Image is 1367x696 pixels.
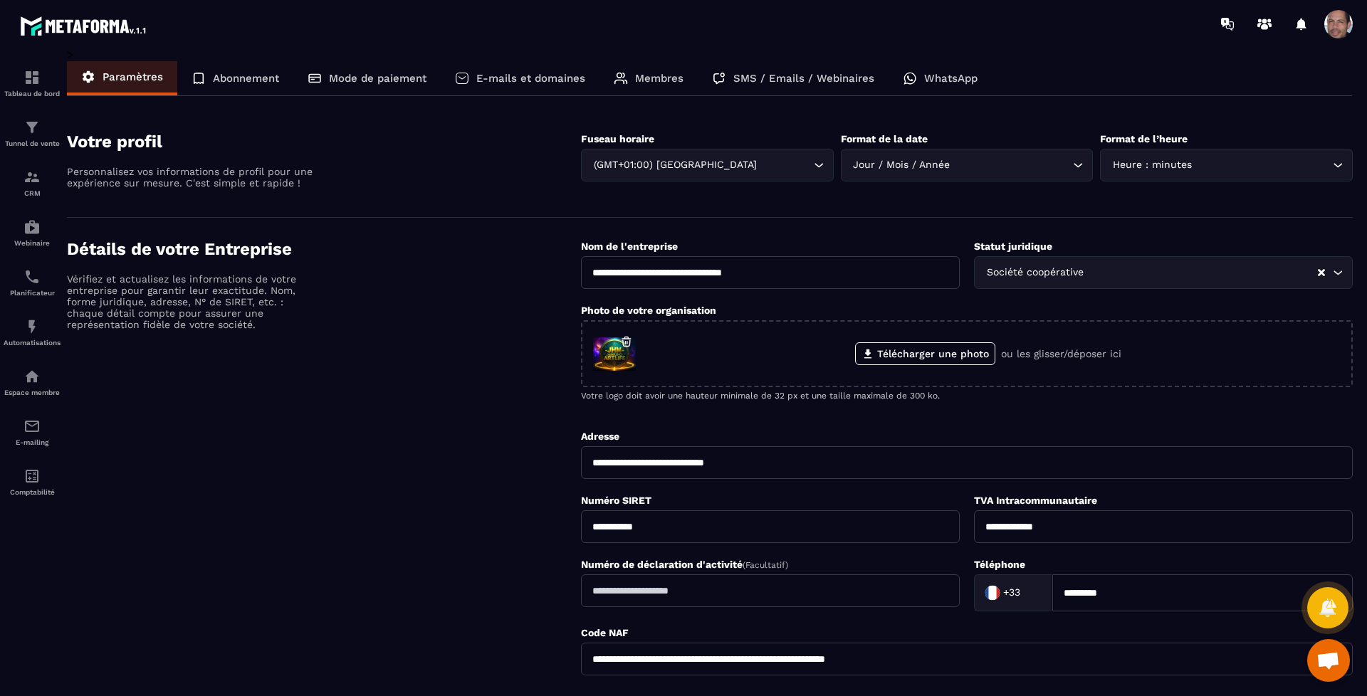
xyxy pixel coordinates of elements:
[103,70,163,83] p: Paramètres
[590,157,760,173] span: (GMT+01:00) [GEOGRAPHIC_DATA]
[581,133,654,144] label: Fuseau horaire
[1109,157,1195,173] span: Heure : minutes
[4,457,61,507] a: accountantaccountantComptabilité
[4,158,61,208] a: formationformationCRM
[974,559,1025,570] label: Téléphone
[983,265,1086,280] span: Société coopérative
[476,72,585,85] p: E-mails et domaines
[20,13,148,38] img: logo
[4,258,61,307] a: schedulerschedulerPlanificateur
[4,307,61,357] a: automationsautomationsAutomatisations
[1001,348,1121,359] p: ou les glisser/déposer ici
[4,139,61,147] p: Tunnel de vente
[23,268,41,285] img: scheduler
[635,72,683,85] p: Membres
[581,241,678,252] label: Nom de l'entreprise
[23,119,41,136] img: formation
[841,133,928,144] label: Format de la date
[4,90,61,97] p: Tableau de bord
[1003,586,1020,600] span: +33
[760,157,810,173] input: Search for option
[850,157,953,173] span: Jour / Mois / Année
[953,157,1070,173] input: Search for option
[974,241,1052,252] label: Statut juridique
[4,58,61,108] a: formationformationTableau de bord
[4,208,61,258] a: automationsautomationsWebinaire
[213,72,279,85] p: Abonnement
[1100,149,1353,181] div: Search for option
[4,339,61,347] p: Automatisations
[4,389,61,396] p: Espace membre
[23,218,41,236] img: automations
[924,72,978,85] p: WhatsApp
[67,239,581,259] h4: Détails de votre Entreprise
[581,431,619,442] label: Adresse
[4,289,61,297] p: Planificateur
[978,579,1007,607] img: Country Flag
[1318,268,1325,278] button: Clear Selected
[1100,133,1188,144] label: Format de l’heure
[4,239,61,247] p: Webinaire
[4,438,61,446] p: E-mailing
[4,407,61,457] a: emailemailE-mailing
[581,559,788,570] label: Numéro de déclaration d'activité
[23,169,41,186] img: formation
[23,368,41,385] img: automations
[974,256,1353,289] div: Search for option
[67,273,316,330] p: Vérifiez et actualisez les informations de votre entreprise pour garantir leur exactitude. Nom, f...
[581,305,716,316] label: Photo de votre organisation
[1023,582,1037,603] input: Search for option
[4,357,61,407] a: automationsautomationsEspace membre
[1307,639,1350,682] a: Ouvrir le chat
[1195,157,1329,173] input: Search for option
[855,342,995,365] label: Télécharger une photo
[733,72,874,85] p: SMS / Emails / Webinaires
[329,72,426,85] p: Mode de paiement
[1086,265,1316,280] input: Search for option
[841,149,1094,181] div: Search for option
[581,391,1353,401] p: Votre logo doit avoir une hauteur minimale de 32 px et une taille maximale de 300 ko.
[67,132,581,152] h4: Votre profil
[23,468,41,485] img: accountant
[23,418,41,435] img: email
[974,495,1097,506] label: TVA Intracommunautaire
[743,560,788,570] span: (Facultatif)
[974,574,1052,611] div: Search for option
[23,318,41,335] img: automations
[581,627,629,638] label: Code NAF
[581,149,834,181] div: Search for option
[23,69,41,86] img: formation
[67,166,316,189] p: Personnalisez vos informations de profil pour une expérience sur mesure. C'est simple et rapide !
[4,189,61,197] p: CRM
[4,488,61,496] p: Comptabilité
[581,495,651,506] label: Numéro SIRET
[4,108,61,158] a: formationformationTunnel de vente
